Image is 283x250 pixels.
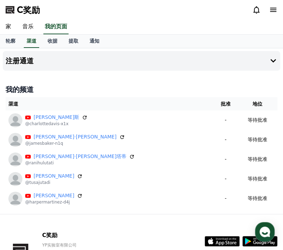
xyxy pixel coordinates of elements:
[63,35,84,48] a: 提取
[6,38,15,44] font: 轮廓
[225,176,226,181] font: -
[248,117,267,123] font: 等待批准
[6,4,40,15] a: C奖励
[6,23,11,30] font: 家
[225,117,226,123] font: -
[24,35,39,48] a: 渠道
[58,203,79,208] span: Messages
[34,114,79,120] font: [PERSON_NAME]斯
[34,153,126,160] a: [PERSON_NAME]·[PERSON_NAME]塔蒂
[69,38,78,44] font: 提取
[22,23,34,30] font: 音乐
[8,133,22,147] img: 詹姆斯·贝克
[43,20,69,34] a: 我的页面
[225,156,226,162] font: -
[25,141,63,146] font: @jamesbaker-n1q
[6,57,34,65] font: 注册通道
[225,195,226,201] font: -
[46,192,90,209] a: Messages
[17,20,39,34] a: 音乐
[3,51,280,71] button: 注册通道
[2,192,46,209] a: Home
[34,134,116,140] font: [PERSON_NAME]·[PERSON_NAME]
[48,38,57,44] font: 收据
[34,114,79,121] a: [PERSON_NAME]斯
[45,23,67,30] font: 我的页面
[248,176,267,181] font: 等待批准
[42,243,77,248] font: YP实验室有限公司
[34,172,74,180] a: [PERSON_NAME]
[248,137,267,142] font: 等待批准
[34,173,74,179] font: [PERSON_NAME]
[8,192,22,206] img: 哈珀·马丁内斯
[221,101,231,107] font: 批准
[42,232,57,238] font: C奖励
[25,121,69,126] font: @charlottedavis-x1x
[34,193,74,198] font: [PERSON_NAME]
[8,113,22,127] img: 夏洛特·戴维斯
[225,137,226,142] font: -
[8,152,22,166] img: 拉尼·胡鲁塔蒂
[8,101,18,107] font: 渠道
[34,133,116,141] a: [PERSON_NAME]·[PERSON_NAME]
[25,200,70,205] font: @harpermartinez-d4j
[18,202,30,208] span: Home
[34,192,74,199] a: [PERSON_NAME]
[253,101,262,107] font: 地位
[6,85,34,94] font: 我的频道
[84,35,105,48] a: 通知
[17,5,40,15] font: C奖励
[90,38,99,44] font: 通知
[42,35,63,48] a: 收据
[34,153,126,159] font: [PERSON_NAME]·[PERSON_NAME]塔蒂
[25,180,50,185] font: @tusajutadi
[27,38,36,44] font: 渠道
[90,192,134,209] a: Settings
[104,202,121,208] span: Settings
[248,195,267,201] font: 等待批准
[25,160,54,165] font: @ranihulutati
[8,172,22,186] img: 图萨·朱塔迪
[248,156,267,162] font: 等待批准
